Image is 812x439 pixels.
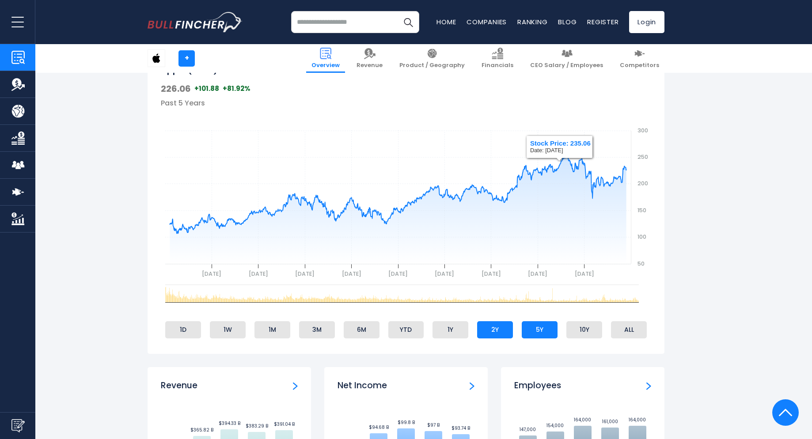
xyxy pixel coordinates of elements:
[587,17,618,26] a: Register
[520,426,536,433] text: 147,000
[558,17,577,26] a: Blog
[563,67,604,74] li: Stock Price
[306,44,345,73] a: Overview
[522,321,558,338] li: 5Y
[388,270,408,278] text: [DATE]
[165,321,201,338] li: 1D
[637,260,645,267] text: 50
[369,424,389,431] text: $94.68 B
[219,420,240,427] text: $394.33 B
[427,422,440,428] text: $97 B
[525,44,608,73] a: CEO Salary / Employees
[394,44,470,73] a: Product / Geography
[436,17,456,26] a: Home
[433,321,468,338] li: 1Y
[470,380,474,390] a: Net income
[249,270,268,278] text: [DATE]
[637,127,648,134] text: 300
[637,233,646,240] text: 100
[161,108,651,285] svg: gh
[620,62,659,69] span: Competitors
[482,62,513,69] span: Financials
[629,11,664,33] a: Login
[574,416,591,423] text: 164,000
[190,427,213,433] text: $365.82 B
[399,62,465,69] span: Product / Geography
[148,50,165,67] img: AAPL logo
[388,321,424,338] li: YTD
[299,321,335,338] li: 3M
[342,270,361,278] text: [DATE]
[482,270,501,278] text: [DATE]
[161,65,218,76] h2: Apple (AAPL)
[646,380,651,390] a: Employees
[477,321,513,338] li: 2Y
[178,50,195,67] a: +
[148,12,243,32] a: Go to homepage
[202,270,221,278] text: [DATE]
[295,270,315,278] text: [DATE]
[210,321,246,338] li: 1W
[476,44,519,73] a: Financials
[467,17,507,26] a: Companies
[223,84,250,93] span: +81.92%
[246,423,268,429] text: $383.29 B
[546,422,564,429] text: 154,000
[311,62,340,69] span: Overview
[452,425,470,431] text: $93.74 B
[398,419,415,426] text: $99.8 B
[344,321,379,338] li: 6M
[274,421,295,428] text: $391.04 B
[615,67,647,74] li: Volume
[435,270,454,278] text: [DATE]
[161,380,197,391] h3: Revenue
[338,380,387,391] h3: Net Income
[615,44,664,73] a: Competitors
[637,206,646,214] text: 150
[637,180,648,187] text: 200
[566,321,602,338] li: 10Y
[517,17,547,26] a: Ranking
[194,84,219,93] span: +101.88
[254,321,290,338] li: 1M
[397,11,419,33] button: Search
[530,62,603,69] span: CEO Salary / Employees
[357,62,383,69] span: Revenue
[575,270,594,278] text: [DATE]
[351,44,388,73] a: Revenue
[148,12,243,32] img: bullfincher logo
[528,270,547,278] text: [DATE]
[161,98,205,108] span: Past 5 Years
[514,380,561,391] h3: Employees
[629,416,646,423] text: 164,000
[161,83,191,94] span: 226.06
[611,321,647,338] li: ALL
[637,153,648,161] text: 250
[293,380,298,390] a: Revenue
[602,418,618,425] text: 161,000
